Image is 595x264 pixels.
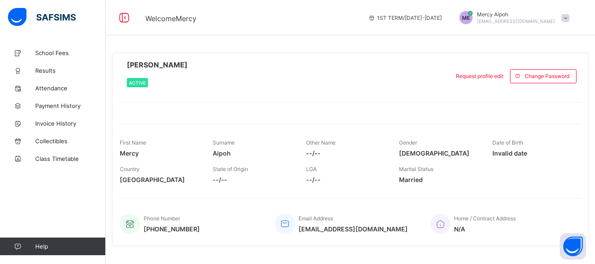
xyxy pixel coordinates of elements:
span: [DEMOGRAPHIC_DATA] [399,149,479,157]
span: [PERSON_NAME] [127,60,188,69]
span: LGA [306,166,317,172]
span: --/-- [213,176,292,183]
span: Help [35,243,105,250]
span: [GEOGRAPHIC_DATA] [120,176,200,183]
span: --/-- [306,176,386,183]
span: --/-- [306,149,386,157]
span: Phone Number [144,215,180,222]
span: Other Name [306,139,336,146]
span: N/A [454,225,516,233]
span: Request profile edit [456,73,503,79]
span: Home / Contract Address [454,215,516,222]
span: Active [129,80,146,86]
span: Collectibles [35,138,106,145]
img: safsims [8,8,76,26]
span: Surname [213,139,235,146]
span: Country [120,166,140,172]
span: Invoice History [35,120,106,127]
span: Email Address [299,215,333,222]
span: Mercy Aipoh [477,11,555,18]
span: Results [35,67,106,74]
span: [EMAIL_ADDRESS][DOMAIN_NAME] [299,225,408,233]
span: Date of Birth [492,139,523,146]
span: [PHONE_NUMBER] [144,225,200,233]
span: Change Password [525,73,569,79]
span: Payment History [35,102,106,109]
span: Attendance [35,85,106,92]
span: Invalid date [492,149,572,157]
span: [EMAIL_ADDRESS][DOMAIN_NAME] [477,19,555,24]
span: Gender [399,139,417,146]
span: session/term information [368,15,442,21]
span: Class Timetable [35,155,106,162]
span: School Fees [35,49,106,56]
button: Open asap [560,233,586,260]
span: State of Origin [213,166,248,172]
span: Married [399,176,479,183]
div: MercyAipoh [451,11,574,24]
span: Marital Status [399,166,433,172]
span: Welcome Mercy [145,14,196,23]
span: ME [462,15,470,21]
span: Aipoh [213,149,292,157]
span: Mercy [120,149,200,157]
span: First Name [120,139,146,146]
